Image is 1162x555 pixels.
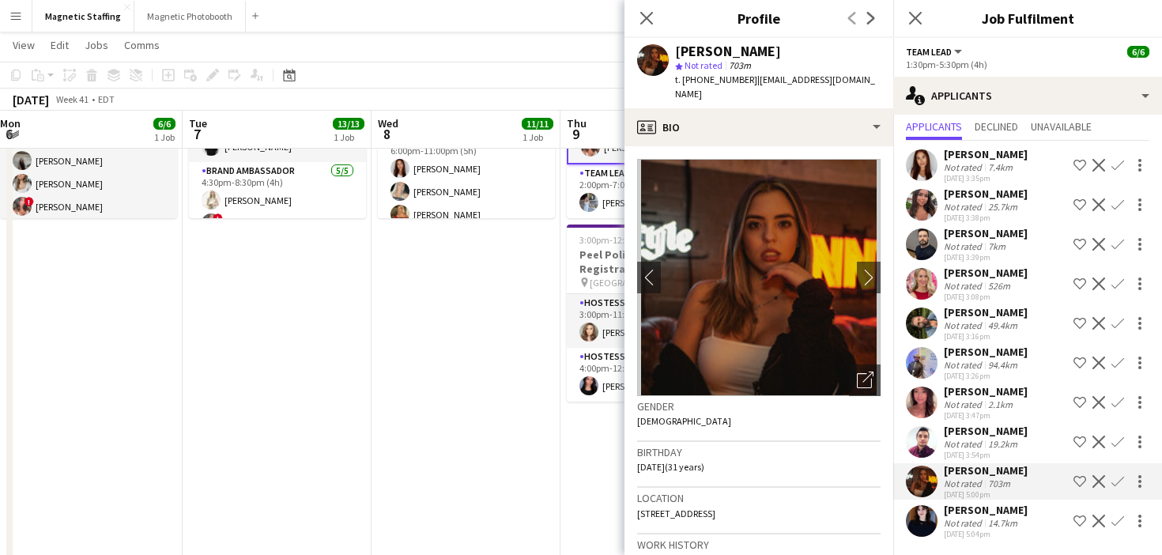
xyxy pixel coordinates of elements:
[944,173,1028,183] div: [DATE] 3:35pm
[944,305,1028,319] div: [PERSON_NAME]
[944,345,1028,359] div: [PERSON_NAME]
[906,46,952,58] span: Team Lead
[944,331,1028,342] div: [DATE] 3:16pm
[1031,121,1092,132] span: Unavailable
[944,161,985,173] div: Not rated
[637,445,881,459] h3: Birthday
[567,348,744,402] app-card-role: Hostess1/14:00pm-12:00am (8h)[PERSON_NAME]
[985,359,1021,371] div: 94.4km
[13,92,49,108] div: [DATE]
[893,8,1162,28] h3: Job Fulfilment
[78,35,115,55] a: Jobs
[378,116,398,130] span: Wed
[944,359,985,371] div: Not rated
[52,93,92,105] span: Week 41
[944,489,1028,500] div: [DATE] 5:00pm
[944,252,1028,262] div: [DATE] 3:39pm
[523,131,553,143] div: 1 Job
[985,161,1016,173] div: 7.4km
[944,463,1028,478] div: [PERSON_NAME]
[944,398,985,410] div: Not rated
[564,125,587,143] span: 9
[579,234,685,246] span: 3:00pm-12:00am (9h) (Fri)
[675,74,757,85] span: t. [PHONE_NUMBER]
[944,292,1028,302] div: [DATE] 3:08pm
[187,125,207,143] span: 7
[98,93,115,105] div: EDT
[944,240,985,252] div: Not rated
[985,478,1013,489] div: 703m
[624,108,893,146] div: Bio
[944,450,1028,460] div: [DATE] 3:54pm
[44,35,75,55] a: Edit
[849,364,881,396] div: Open photos pop-in
[624,8,893,28] h3: Profile
[124,38,160,52] span: Comms
[675,74,875,100] span: | [EMAIL_ADDRESS][DOMAIN_NAME]
[985,438,1021,450] div: 19.2km
[85,38,108,52] span: Jobs
[1127,46,1149,58] span: 6/6
[944,319,985,331] div: Not rated
[906,46,964,58] button: Team Lead
[685,59,722,71] span: Not rated
[944,266,1028,280] div: [PERSON_NAME]
[32,1,134,32] button: Magnetic Staffing
[944,280,985,292] div: Not rated
[118,35,166,55] a: Comms
[637,491,881,505] h3: Location
[944,187,1028,201] div: [PERSON_NAME]
[13,38,35,52] span: View
[985,201,1021,213] div: 25.7km
[333,118,364,130] span: 13/13
[726,59,754,71] span: 703m
[944,478,985,489] div: Not rated
[637,508,715,519] span: [STREET_ADDRESS]
[567,247,744,276] h3: Peel Police Gala - Registration & Event Support (3111)
[944,438,985,450] div: Not rated
[985,398,1016,410] div: 2.1km
[25,197,34,206] span: !
[944,503,1028,517] div: [PERSON_NAME]
[637,159,881,396] img: Crew avatar or photo
[985,280,1013,292] div: 526m
[189,116,207,130] span: Tue
[944,147,1028,161] div: [PERSON_NAME]
[637,538,881,552] h3: Work history
[985,319,1021,331] div: 49.4km
[944,226,1028,240] div: [PERSON_NAME]
[213,213,223,223] span: !
[154,131,175,143] div: 1 Job
[590,277,677,289] span: [GEOGRAPHIC_DATA]
[944,424,1028,438] div: [PERSON_NAME]
[153,118,175,130] span: 6/6
[944,529,1028,539] div: [DATE] 5:04pm
[134,1,246,32] button: Magnetic Photobooth
[522,118,553,130] span: 11/11
[944,371,1028,381] div: [DATE] 3:26pm
[985,517,1021,529] div: 14.7km
[637,415,731,427] span: [DEMOGRAPHIC_DATA]
[675,44,781,59] div: [PERSON_NAME]
[944,517,985,529] div: Not rated
[944,213,1028,223] div: [DATE] 3:38pm
[637,461,704,473] span: [DATE] (31 years)
[985,240,1009,252] div: 7km
[637,399,881,413] h3: Gender
[944,410,1028,421] div: [DATE] 3:47pm
[375,125,398,143] span: 8
[6,35,41,55] a: View
[567,294,744,348] app-card-role: Hostess1/13:00pm-11:00pm (8h)[PERSON_NAME]
[334,131,364,143] div: 1 Job
[567,116,587,130] span: Thu
[944,384,1028,398] div: [PERSON_NAME]
[51,38,69,52] span: Edit
[944,201,985,213] div: Not rated
[906,59,1149,70] div: 1:30pm-5:30pm (4h)
[567,225,744,402] app-job-card: 3:00pm-12:00am (9h) (Fri)2/2Peel Police Gala - Registration & Event Support (3111) [GEOGRAPHIC_DA...
[906,121,962,132] span: Applicants
[567,164,744,218] app-card-role: Team Lead1/12:00pm-7:00pm (5h)[PERSON_NAME]
[189,162,366,308] app-card-role: Brand Ambassador5/54:30pm-8:30pm (4h)[PERSON_NAME]![PERSON_NAME]
[893,77,1162,115] div: Applicants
